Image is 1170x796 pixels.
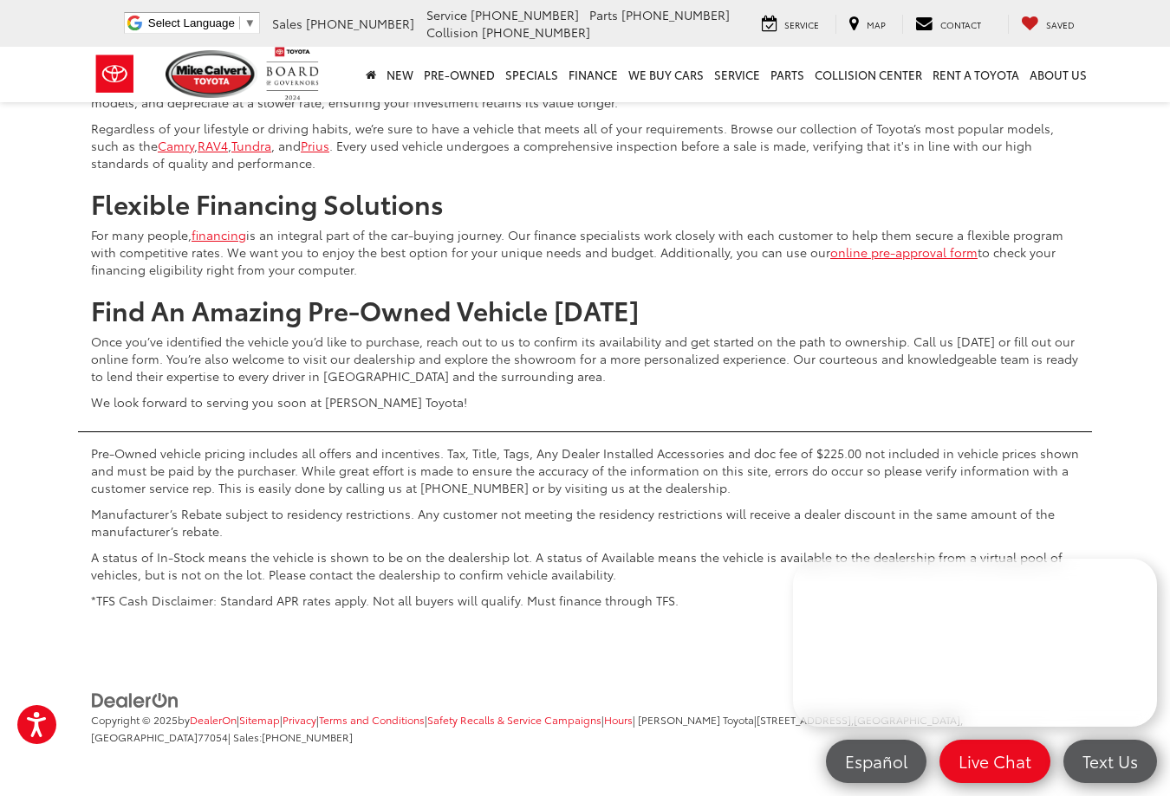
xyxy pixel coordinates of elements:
span: [STREET_ADDRESS], [757,712,854,727]
span: Copyright © 2025 [91,712,178,727]
span: [PHONE_NUMBER] [306,15,414,32]
span: Parts [589,6,618,23]
span: Contact [940,18,981,31]
a: Rent a Toyota [927,47,1024,102]
p: *TFS Cash Disclaimer: Standard APR rates apply. Not all buyers will qualify. Must finance through... [91,592,1079,609]
a: Collision Center [809,47,927,102]
a: Parts [765,47,809,102]
span: [PHONE_NUMBER] [482,23,590,41]
p: A status of In-Stock means the vehicle is shown to be on the dealership lot. A status of Availabl... [91,548,1079,583]
a: Home [361,47,381,102]
h2: Find An Amazing Pre-Owned Vehicle [DATE] [91,295,1079,324]
a: Map [835,15,899,34]
a: Contact [902,15,994,34]
span: | [PERSON_NAME] Toyota [633,712,754,727]
span: [PHONE_NUMBER] [471,6,579,23]
p: Manufacturer’s Rebate subject to residency restrictions. Any customer not meeting the residency r... [91,505,1079,540]
span: Service [426,6,467,23]
span: | [425,712,601,727]
span: [GEOGRAPHIC_DATA] [91,729,198,744]
span: Sales [272,15,302,32]
a: Prius [301,137,329,154]
a: New [381,47,419,102]
span: Saved [1046,18,1075,31]
span: Español [836,750,916,772]
a: Service [749,15,832,34]
a: DealerOn [91,690,179,708]
a: My Saved Vehicles [1008,15,1088,34]
span: Service [784,18,819,31]
span: | [316,712,425,727]
p: Once you’ve identified the vehicle you’d like to purchase, reach out to us to confirm its availab... [91,333,1079,385]
span: ▼ [244,16,256,29]
a: Privacy [283,712,316,727]
a: Select Language​ [148,16,256,29]
span: ​ [239,16,240,29]
span: 77054 [198,729,228,744]
a: Text Us [1063,740,1157,783]
a: Hours [604,712,633,727]
p: Our dealership offers a diverse selection of high-quality , including , , , , and . Choosing a ve... [91,59,1079,111]
img: Toyota [82,46,147,102]
span: | Sales: [228,729,353,744]
a: online pre-approval form [830,243,978,261]
span: | [280,712,316,727]
span: Select Language [148,16,235,29]
h2: Flexible Financing Solutions [91,189,1079,217]
span: | [237,712,280,727]
p: Regardless of your lifestyle or driving habits, we’re sure to have a vehicle that meets all of yo... [91,120,1079,171]
p: For many people, is an integral part of the car-buying journey. Our finance specialists work clos... [91,226,1079,278]
span: Map [867,18,886,31]
img: DealerOn [91,691,179,710]
a: WE BUY CARS [623,47,709,102]
a: RAV4 [198,137,228,154]
a: Tundra [231,137,271,154]
span: | [601,712,633,727]
a: Service [709,47,765,102]
p: Pre-Owned vehicle pricing includes all offers and incentives. Tax, Title, Tags, Any Dealer Instal... [91,444,1079,496]
a: Pre-Owned [419,47,500,102]
a: Camry [158,137,194,154]
a: financing [192,226,246,243]
img: Mike Calvert Toyota [166,50,257,98]
a: Specials [500,47,563,102]
a: DealerOn Home Page [190,712,237,727]
a: Sitemap [239,712,280,727]
p: We look forward to serving you soon at [PERSON_NAME] Toyota! [91,393,1079,411]
span: Live Chat [950,750,1040,772]
span: Text Us [1074,750,1147,772]
a: Español [826,740,926,783]
a: Live Chat [939,740,1050,783]
a: Terms and Conditions [319,712,425,727]
span: [PHONE_NUMBER] [621,6,730,23]
a: Finance [563,47,623,102]
a: Safety Recalls & Service Campaigns, Opens in a new tab [427,712,601,727]
a: About Us [1024,47,1092,102]
span: by [178,712,237,727]
span: Collision [426,23,478,41]
span: [PHONE_NUMBER] [262,729,353,744]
